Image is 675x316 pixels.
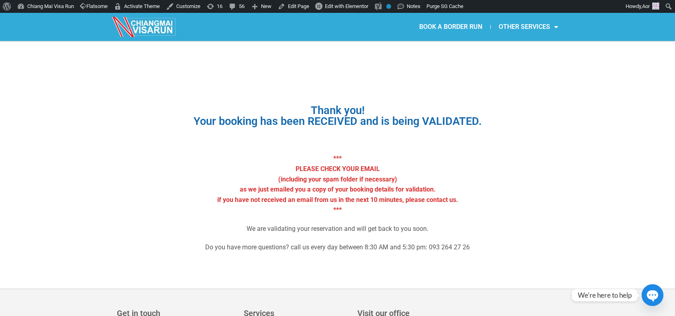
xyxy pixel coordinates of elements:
span: Aor [642,3,650,9]
a: BOOK A BORDER RUN [411,18,490,36]
nav: Menu [337,18,566,36]
span: Edit with Elementor [325,3,368,9]
strong: *** PLEASE CHECK YOUR EMAIL (including your spam folder if necessary) [278,155,397,183]
p: We are validating your reservation and will get back to you soon. [131,224,544,234]
h1: Thank you! Your booking has been RECEIVED and is being VALIDATED. [131,105,544,127]
strong: as we just emailed you a copy of your booking details for validation. if you have not received an... [217,186,458,214]
p: Do you have more questions? call us every day between 8:30 AM and 5:30 pm: 093 264 27 26 [131,242,544,253]
div: No index [386,4,391,9]
a: OTHER SERVICES [491,18,566,36]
